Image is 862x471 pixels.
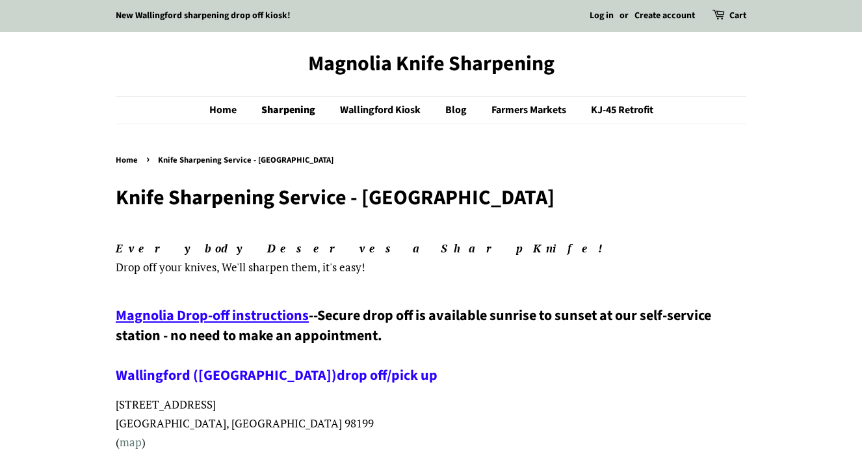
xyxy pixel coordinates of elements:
[158,154,337,166] span: Knife Sharpening Service - [GEOGRAPHIC_DATA]
[309,305,317,326] span: --
[116,305,711,386] span: Secure drop off is available sunrise to sunset at our self-service station - no need to make an a...
[116,154,141,166] a: Home
[120,435,142,450] a: map
[581,97,653,124] a: KJ-45 Retrofit
[116,260,216,275] span: Drop off your knives
[337,365,438,386] a: drop off/pick up
[590,9,614,22] a: Log in
[620,8,629,24] li: or
[634,9,695,22] a: Create account
[252,97,328,124] a: Sharpening
[146,151,153,167] span: ›
[116,9,291,22] a: New Wallingford sharpening drop off kiosk!
[116,51,746,76] a: Magnolia Knife Sharpening
[116,241,614,256] em: Everybody Deserves a Sharp Knife!
[116,239,746,277] p: , We'll sharpen them, it's easy!
[116,185,746,210] h1: Knife Sharpening Service - [GEOGRAPHIC_DATA]
[116,365,337,386] a: Wallingford ([GEOGRAPHIC_DATA])
[209,97,250,124] a: Home
[116,305,309,326] a: Magnolia Drop-off instructions
[436,97,480,124] a: Blog
[116,397,374,450] span: [STREET_ADDRESS] [GEOGRAPHIC_DATA], [GEOGRAPHIC_DATA] 98199 ( )
[116,154,746,168] nav: breadcrumbs
[482,97,579,124] a: Farmers Markets
[330,97,434,124] a: Wallingford Kiosk
[729,8,746,24] a: Cart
